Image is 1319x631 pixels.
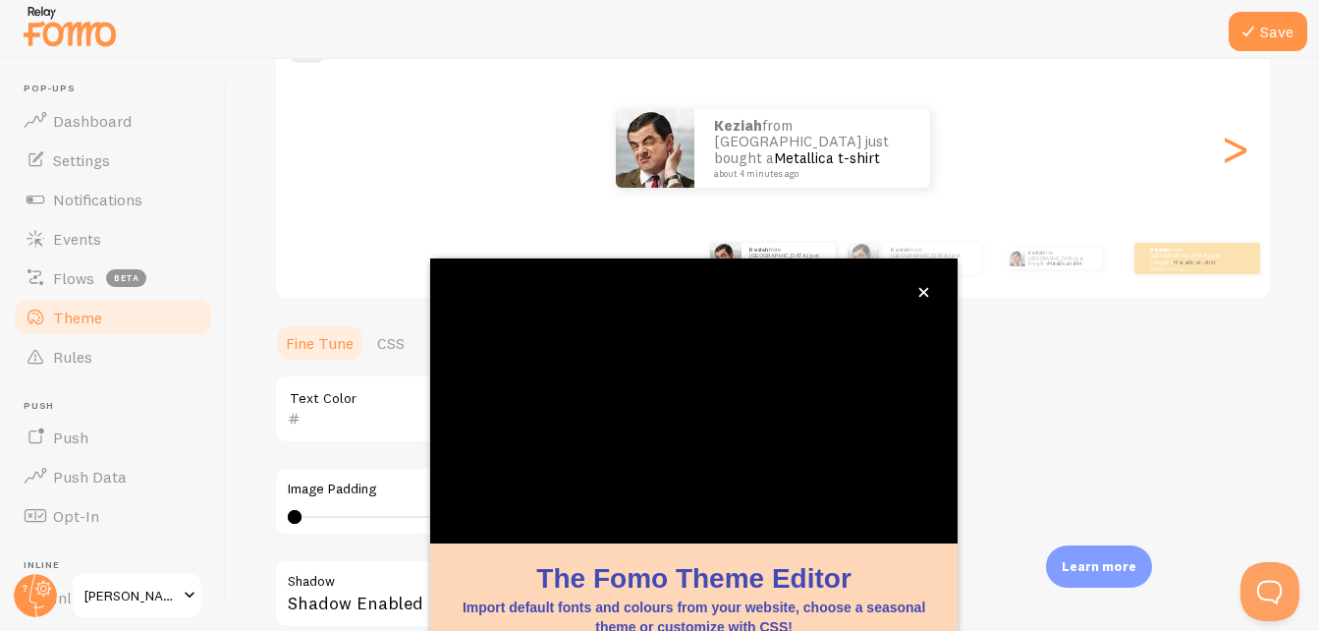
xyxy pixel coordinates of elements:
[12,219,214,258] a: Events
[53,506,99,526] span: Opt-In
[12,180,214,219] a: Notifications
[106,269,146,287] span: beta
[913,282,934,303] button: close,
[714,118,910,179] p: from [GEOGRAPHIC_DATA] just bought a
[1150,266,1227,270] small: about 4 minutes ago
[749,246,828,270] p: from [GEOGRAPHIC_DATA] just bought a
[53,428,88,447] span: Push
[1028,250,1044,256] strong: Keziah
[53,308,102,327] span: Theme
[1174,258,1216,266] a: Metallica t-shirt
[53,347,92,367] span: Rules
[1150,246,1229,270] p: from [GEOGRAPHIC_DATA] just bought a
[84,584,178,607] span: [PERSON_NAME]
[1150,246,1170,254] strong: Keziah
[1062,557,1136,576] p: Learn more
[710,243,742,274] img: Fomo
[24,83,214,95] span: Pop-ups
[21,1,119,51] img: fomo-relay-logo-orange.svg
[1046,545,1152,588] div: Learn more
[53,268,94,288] span: Flows
[1048,260,1081,266] a: Metallica t-shirt
[24,559,214,572] span: Inline
[71,572,203,619] a: [PERSON_NAME]
[12,141,214,180] a: Settings
[53,190,142,209] span: Notifications
[274,323,365,363] a: Fine Tune
[848,243,879,274] img: Fomo
[12,298,214,337] a: Theme
[1028,248,1094,269] p: from [GEOGRAPHIC_DATA] just bought a
[1010,251,1025,266] img: Fomo
[454,559,934,598] h1: The Fomo Theme Editor
[891,246,910,254] strong: Keziah
[12,457,214,496] a: Push Data
[53,111,132,131] span: Dashboard
[1240,562,1299,621] iframe: Help Scout Beacon - Open
[53,229,101,249] span: Events
[714,116,762,135] strong: Keziah
[12,418,214,457] a: Push
[274,559,863,631] div: Shadow Enabled
[616,109,694,188] img: Fomo
[12,258,214,298] a: Flows beta
[1223,78,1246,219] div: Next slide
[891,266,971,270] small: about 4 minutes ago
[714,169,905,179] small: about 4 minutes ago
[288,481,850,498] label: Image Padding
[12,337,214,376] a: Rules
[24,400,214,413] span: Push
[53,467,127,487] span: Push Data
[774,148,880,167] a: Metallica t-shirt
[12,101,214,141] a: Dashboard
[749,246,769,254] strong: Keziah
[891,246,973,270] p: from [GEOGRAPHIC_DATA] just bought a
[53,150,110,170] span: Settings
[365,323,416,363] a: CSS
[12,496,214,536] a: Opt-In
